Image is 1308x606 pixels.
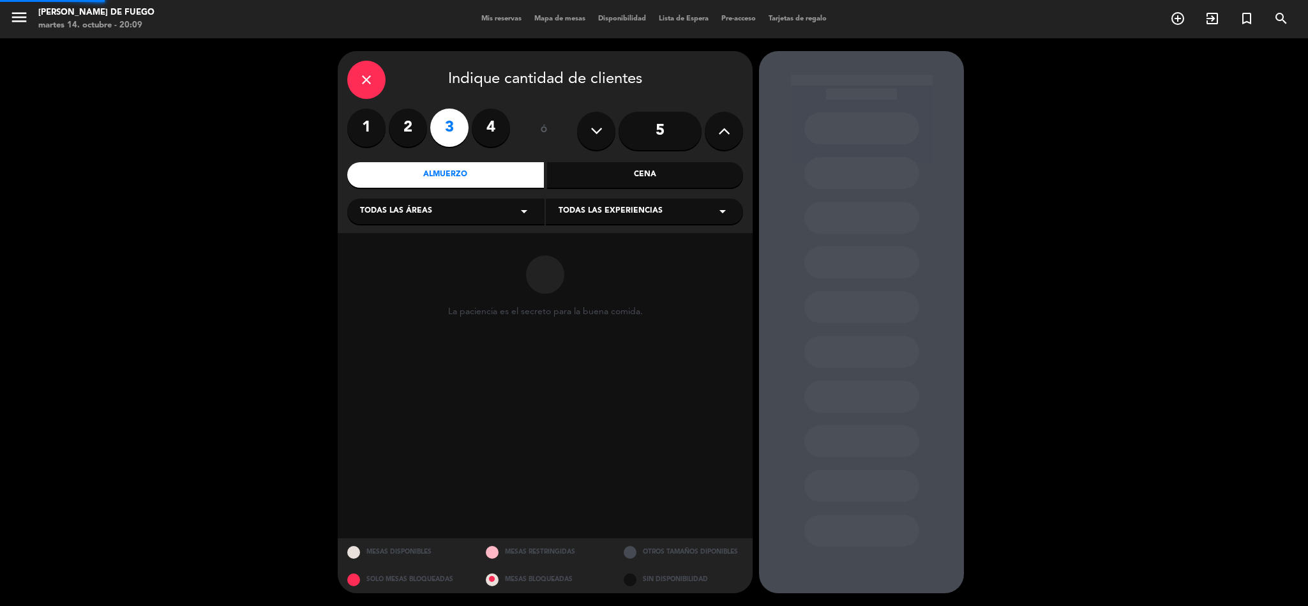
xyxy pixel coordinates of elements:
[516,204,532,219] i: arrow_drop_down
[430,109,469,147] label: 3
[528,15,592,22] span: Mapa de mesas
[715,204,730,219] i: arrow_drop_down
[347,61,743,99] div: Indique cantidad de clientes
[347,109,386,147] label: 1
[559,205,663,218] span: Todas las experiencias
[389,109,427,147] label: 2
[762,15,833,22] span: Tarjetas de regalo
[448,307,643,317] div: La paciencia es el secreto para la buena comida.
[547,162,744,188] div: Cena
[10,8,29,27] i: menu
[1239,11,1254,26] i: turned_in_not
[715,15,762,22] span: Pre-acceso
[476,538,615,566] div: MESAS RESTRINGIDAS
[592,15,652,22] span: Disponibilidad
[347,162,544,188] div: Almuerzo
[476,566,615,593] div: MESAS BLOQUEADAS
[1274,11,1289,26] i: search
[472,109,510,147] label: 4
[614,566,753,593] div: SIN DISPONIBILIDAD
[338,566,476,593] div: SOLO MESAS BLOQUEADAS
[523,109,564,153] div: ó
[1170,11,1185,26] i: add_circle_outline
[38,6,154,19] div: [PERSON_NAME] de Fuego
[38,19,154,32] div: martes 14. octubre - 20:09
[475,15,528,22] span: Mis reservas
[614,538,753,566] div: OTROS TAMAÑOS DIPONIBLES
[338,538,476,566] div: MESAS DISPONIBLES
[1205,11,1220,26] i: exit_to_app
[652,15,715,22] span: Lista de Espera
[10,8,29,31] button: menu
[360,205,432,218] span: Todas las áreas
[359,72,374,87] i: close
